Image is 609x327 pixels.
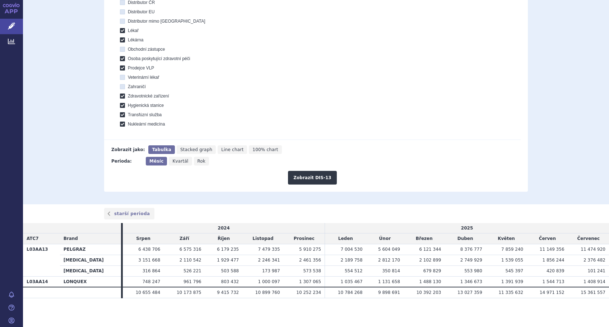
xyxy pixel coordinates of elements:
span: Transfúzní služba [128,112,162,117]
td: Září [164,233,205,244]
span: 8 376 777 [460,247,482,252]
span: 6 121 344 [419,247,441,252]
span: Nukleární medicína [128,122,165,127]
span: 14 971 152 [540,290,564,295]
td: 2025 [325,223,609,233]
span: 11 474 920 [581,247,605,252]
span: 1 544 713 [542,279,564,284]
span: 1 346 673 [460,279,482,284]
span: 420 839 [547,268,564,273]
span: 526 221 [183,268,201,273]
span: 1 929 477 [217,258,239,263]
span: 1 391 939 [501,279,523,284]
td: Duben [445,233,485,244]
span: 13 027 359 [457,290,482,295]
span: 9 415 732 [217,290,239,295]
td: Srpen [123,233,164,244]
td: Říjen [205,233,243,244]
span: 748 247 [143,279,161,284]
span: Rok [197,159,206,164]
span: Veterinární lékař [128,75,159,80]
span: 316 864 [143,268,161,273]
td: Únor [366,233,404,244]
span: 1 307 065 [299,279,321,284]
span: 2 102 899 [419,258,441,263]
td: Červenec [568,233,609,244]
span: Zahraničí [128,84,146,89]
span: Lékárna [128,37,143,42]
span: 503 588 [221,268,239,273]
span: 2 812 170 [378,258,400,263]
div: Perioda: [111,157,142,165]
span: 553 980 [464,268,482,273]
td: Březen [404,233,445,244]
span: 2 189 758 [341,258,363,263]
span: 15 361 557 [581,290,605,295]
span: 803 432 [221,279,239,284]
span: Brand [64,236,78,241]
span: 10 252 234 [296,290,321,295]
span: ATC7 [27,236,39,241]
span: 1 408 914 [584,279,605,284]
span: Zdravotnické zařízení [128,94,169,99]
span: 11 335 632 [498,290,523,295]
span: 2 461 356 [299,258,321,263]
td: Listopad [242,233,283,244]
span: 5 910 275 [299,247,321,252]
span: 10 392 203 [417,290,441,295]
span: 10 899 760 [255,290,280,295]
td: Květen [486,233,527,244]
span: Obchodní zástupce [128,47,165,52]
th: [MEDICAL_DATA] [60,265,121,276]
span: Stacked graph [180,147,212,152]
span: Kvartál [172,159,188,164]
span: 1 539 055 [501,258,523,263]
span: 6 179 235 [217,247,239,252]
span: 679 829 [423,268,441,273]
span: Měsíc [149,159,163,164]
span: 961 796 [183,279,201,284]
span: 3 151 668 [138,258,160,263]
span: Osoba poskytující zdravotní péči [128,56,190,61]
span: 2 110 542 [180,258,201,263]
span: 2 749 929 [460,258,482,263]
div: Zobrazit jako: [111,145,145,154]
span: 1 131 658 [378,279,400,284]
span: 7 859 240 [501,247,523,252]
span: 554 512 [345,268,363,273]
span: Line chart [221,147,243,152]
span: 6 438 706 [138,247,160,252]
span: 173 987 [262,268,280,273]
span: 545 397 [506,268,524,273]
span: 2 376 482 [584,258,605,263]
span: 5 604 049 [378,247,400,252]
span: 9 898 691 [378,290,400,295]
span: 7 479 335 [258,247,280,252]
span: 350 814 [382,268,400,273]
span: Tabulka [152,147,171,152]
span: 11 149 356 [540,247,564,252]
span: 101 241 [587,268,605,273]
th: L03AA14 [23,276,60,287]
span: 100% chart [252,147,278,152]
th: [MEDICAL_DATA] [60,255,121,266]
th: LONQUEX [60,276,121,287]
span: 7 004 530 [341,247,363,252]
span: 1 856 244 [542,258,564,263]
button: Zobrazit DIS-13 [288,171,336,185]
td: Prosinec [284,233,325,244]
span: Distributor EU [128,9,155,14]
td: 2024 [123,223,325,233]
span: 10 173 875 [177,290,201,295]
span: Lékař [128,28,139,33]
td: Červen [527,233,568,244]
th: PELGRAZ [60,244,121,255]
span: 573 538 [303,268,321,273]
span: 10 655 484 [136,290,161,295]
span: Distributor mimo [GEOGRAPHIC_DATA] [128,19,205,24]
span: 1 035 467 [341,279,363,284]
span: 2 246 341 [258,258,280,263]
td: Leden [325,233,366,244]
span: Hygienická stanice [128,103,164,108]
span: Prodejce VLP [128,65,154,71]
